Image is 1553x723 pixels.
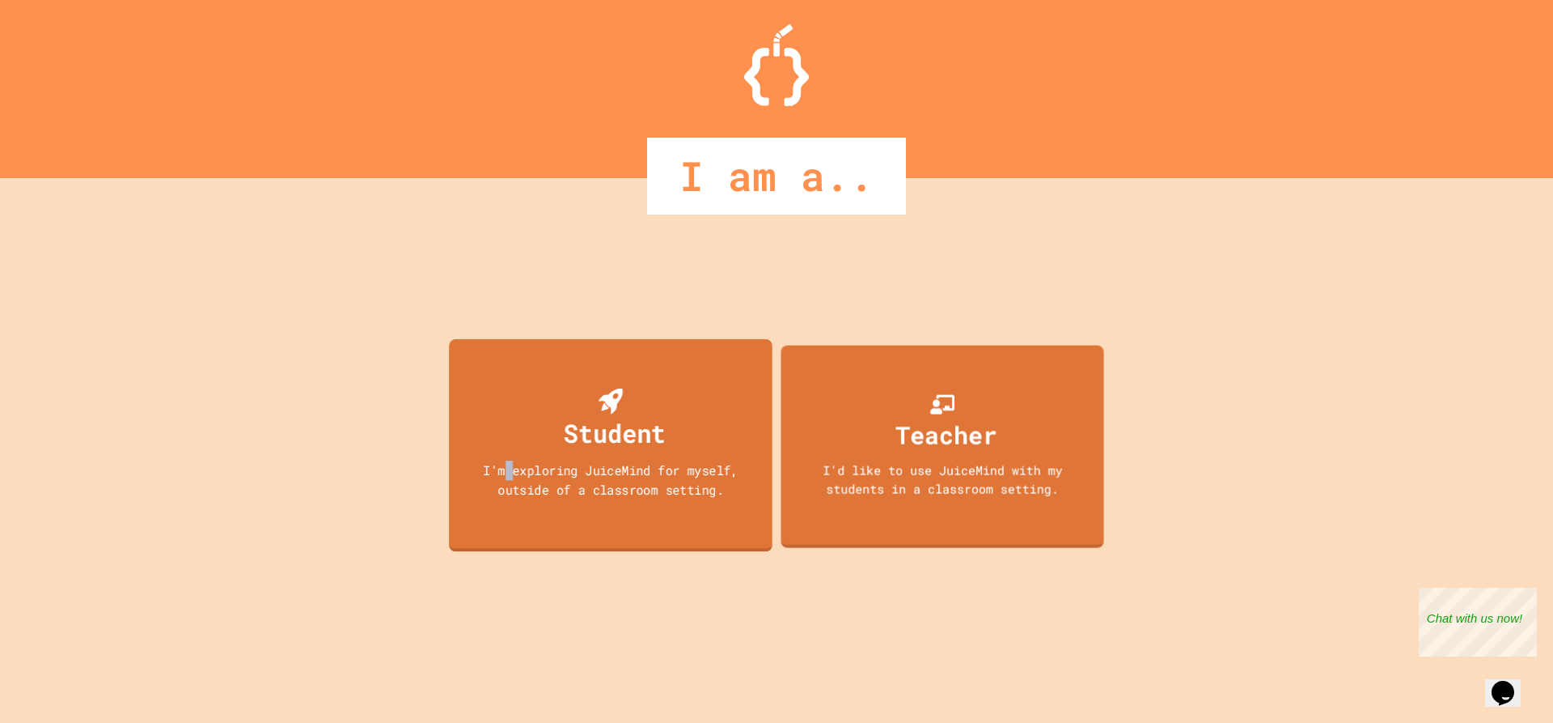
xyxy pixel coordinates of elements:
[564,414,666,452] div: Student
[1485,658,1537,707] iframe: chat widget
[465,461,756,499] div: I'm exploring JuiceMind for myself, outside of a classroom setting.
[797,461,1087,497] div: I'd like to use JuiceMind with my students in a classroom setting.
[647,138,906,215] div: I am a..
[1419,588,1537,657] iframe: chat widget
[744,24,809,106] img: Logo.svg
[895,416,997,453] div: Teacher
